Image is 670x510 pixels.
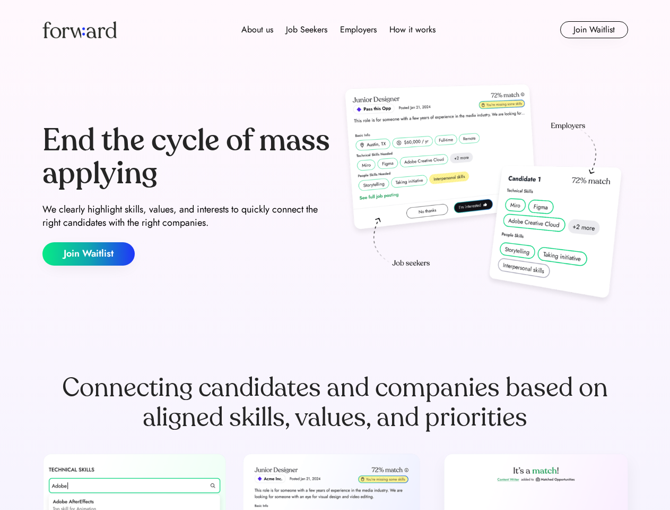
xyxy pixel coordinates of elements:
button: Join Waitlist [560,21,628,38]
div: Employers [340,23,377,36]
div: Job Seekers [286,23,327,36]
img: hero-image.png [340,81,628,309]
div: We clearly highlight skills, values, and interests to quickly connect the right candidates with t... [42,203,331,229]
div: How it works [389,23,436,36]
div: Connecting candidates and companies based on aligned skills, values, and priorities [42,373,628,432]
img: Forward logo [42,21,117,38]
button: Join Waitlist [42,242,135,266]
div: End the cycle of mass applying [42,124,331,190]
div: About us [241,23,273,36]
